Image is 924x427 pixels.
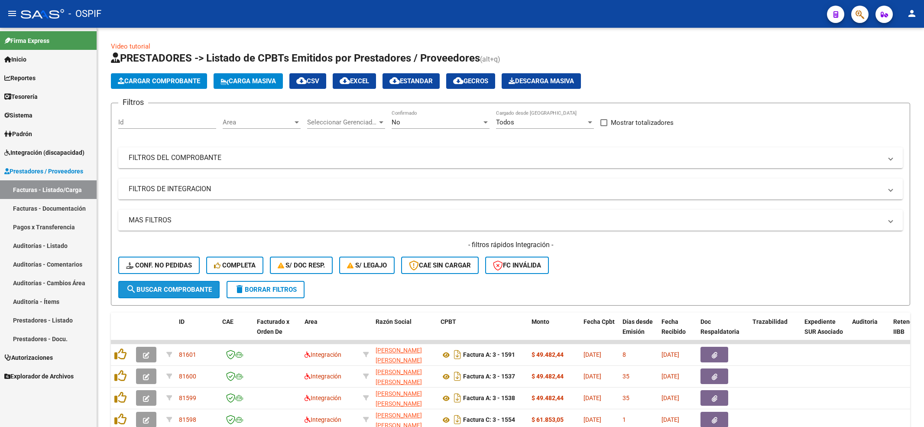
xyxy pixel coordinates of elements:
[129,184,882,194] mat-panel-title: FILTROS DE INTEGRACION
[118,281,220,298] button: Buscar Comprobante
[376,368,422,385] span: [PERSON_NAME] [PERSON_NAME]
[453,75,464,86] mat-icon: cloud_download
[175,313,219,351] datatable-header-cell: ID
[4,372,74,381] span: Explorador de Archivos
[661,373,679,380] span: [DATE]
[301,313,360,351] datatable-header-cell: Area
[305,351,341,358] span: Integración
[179,351,196,358] span: 81601
[227,281,305,298] button: Borrar Filtros
[852,318,878,325] span: Auditoria
[118,77,200,85] span: Cargar Comprobante
[611,117,674,128] span: Mostrar totalizadores
[895,398,915,418] iframe: Intercom live chat
[376,367,434,385] div: 27218321181
[452,369,463,383] i: Descargar documento
[804,318,843,335] span: Expediente SUR Asociado
[214,73,283,89] button: Carga Masiva
[376,389,434,407] div: 27218321181
[584,318,615,325] span: Fecha Cpbt
[278,261,325,269] span: S/ Doc Resp.
[661,416,679,423] span: [DATE]
[340,77,369,85] span: EXCEL
[409,261,471,269] span: CAE SIN CARGAR
[532,318,549,325] span: Monto
[179,318,185,325] span: ID
[7,8,17,19] mat-icon: menu
[452,348,463,362] i: Descargar documento
[118,179,903,199] mat-expansion-panel-header: FILTROS DE INTEGRACION
[463,395,515,402] strong: Factura A: 3 - 1538
[392,118,400,126] span: No
[661,351,679,358] span: [DATE]
[661,394,679,401] span: [DATE]
[296,75,307,86] mat-icon: cloud_download
[126,261,192,269] span: Conf. no pedidas
[111,73,207,89] button: Cargar Comprobante
[463,417,515,424] strong: Factura C: 3 - 1554
[179,416,196,423] span: 81598
[4,73,36,83] span: Reportes
[305,416,341,423] span: Integración
[340,75,350,86] mat-icon: cloud_download
[333,73,376,89] button: EXCEL
[4,129,32,139] span: Padrón
[463,373,515,380] strong: Factura A: 3 - 1537
[126,286,212,293] span: Buscar Comprobante
[849,313,890,351] datatable-header-cell: Auditoria
[509,77,574,85] span: Descarga Masiva
[118,96,148,108] h3: Filtros
[4,166,83,176] span: Prestadores / Proveedores
[619,313,658,351] datatable-header-cell: Días desde Emisión
[580,313,619,351] datatable-header-cell: Fecha Cpbt
[270,257,333,274] button: S/ Doc Resp.
[4,353,53,362] span: Autorizaciones
[622,416,626,423] span: 1
[4,36,49,46] span: Firma Express
[502,73,581,89] button: Descarga Masiva
[446,73,495,89] button: Gecros
[253,313,301,351] datatable-header-cell: Facturado x Orden De
[223,118,293,126] span: Area
[305,318,318,325] span: Area
[493,261,541,269] span: FC Inválida
[257,318,289,335] span: Facturado x Orden De
[528,313,580,351] datatable-header-cell: Monto
[4,92,38,101] span: Tesorería
[532,394,564,401] strong: $ 49.482,44
[485,257,549,274] button: FC Inválida
[376,346,434,364] div: 27218321181
[622,394,629,401] span: 35
[376,390,422,407] span: [PERSON_NAME] [PERSON_NAME]
[801,313,849,351] datatable-header-cell: Expediente SUR Asociado
[126,284,136,294] mat-icon: search
[441,318,456,325] span: CPBT
[658,313,697,351] datatable-header-cell: Fecha Recibido
[118,257,200,274] button: Conf. no pedidas
[463,352,515,359] strong: Factura A: 3 - 1591
[502,73,581,89] app-download-masive: Descarga masiva de comprobantes (adjuntos)
[214,261,256,269] span: Completa
[480,55,500,63] span: (alt+q)
[383,73,440,89] button: Estandar
[129,215,882,225] mat-panel-title: MAS FILTROS
[622,318,653,335] span: Días desde Emisión
[118,240,903,250] h4: - filtros rápidos Integración -
[219,313,253,351] datatable-header-cell: CAE
[496,118,514,126] span: Todos
[584,373,601,380] span: [DATE]
[437,313,528,351] datatable-header-cell: CPBT
[206,257,263,274] button: Completa
[111,52,480,64] span: PRESTADORES -> Listado de CPBTs Emitidos por Prestadores / Proveedores
[179,373,196,380] span: 81600
[376,318,412,325] span: Razón Social
[389,77,433,85] span: Estandar
[4,148,84,157] span: Integración (discapacidad)
[907,8,917,19] mat-icon: person
[749,313,801,351] datatable-header-cell: Trazabilidad
[532,351,564,358] strong: $ 49.482,44
[4,111,32,120] span: Sistema
[452,391,463,405] i: Descargar documento
[68,4,101,23] span: - OSPIF
[376,347,422,364] span: [PERSON_NAME] [PERSON_NAME]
